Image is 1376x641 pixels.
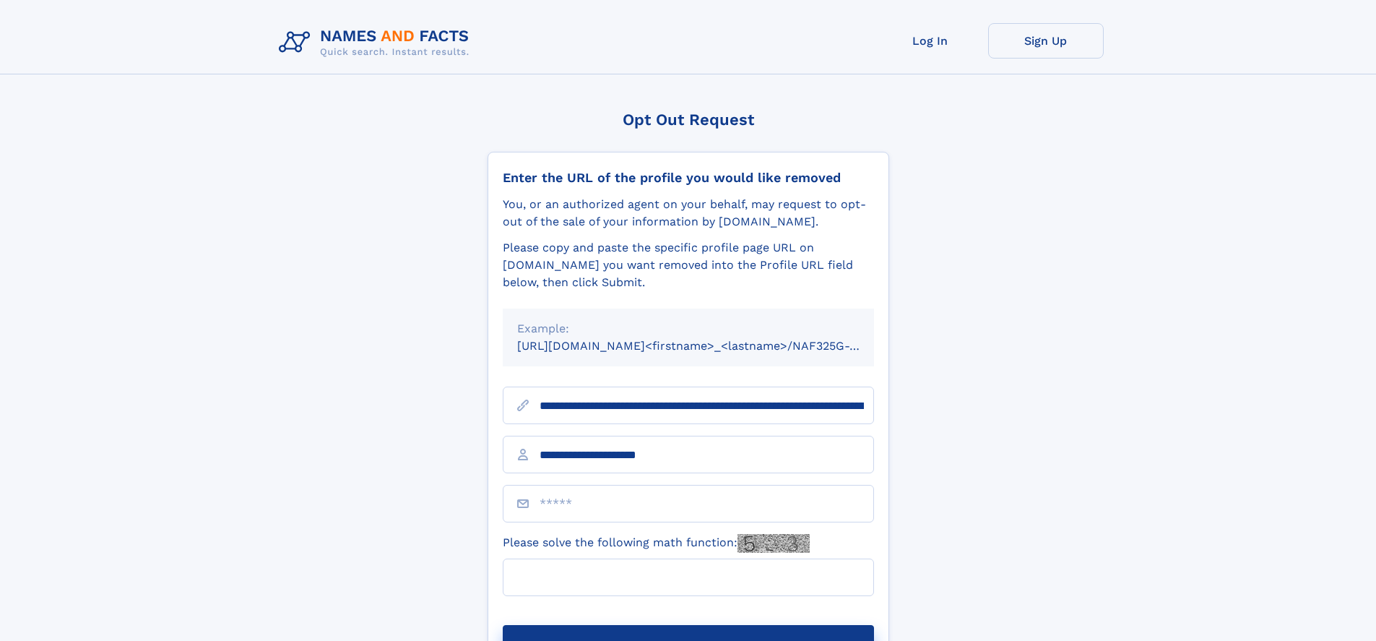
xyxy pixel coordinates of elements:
[503,196,874,231] div: You, or an authorized agent on your behalf, may request to opt-out of the sale of your informatio...
[273,23,481,62] img: Logo Names and Facts
[503,170,874,186] div: Enter the URL of the profile you would like removed
[873,23,988,59] a: Log In
[988,23,1104,59] a: Sign Up
[503,239,874,291] div: Please copy and paste the specific profile page URL on [DOMAIN_NAME] you want removed into the Pr...
[517,320,860,337] div: Example:
[488,111,889,129] div: Opt Out Request
[517,339,901,353] small: [URL][DOMAIN_NAME]<firstname>_<lastname>/NAF325G-xxxxxxxx
[503,534,810,553] label: Please solve the following math function:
